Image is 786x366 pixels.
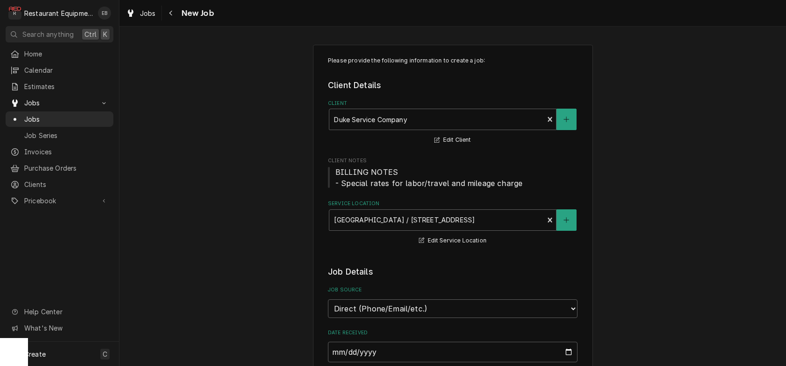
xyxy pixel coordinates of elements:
[335,167,522,188] span: BILLING NOTES - Special rates for labor/travel and mileage charge
[140,8,156,18] span: Jobs
[6,26,113,42] button: Search anythingCtrlK
[6,62,113,78] a: Calendar
[24,163,109,173] span: Purchase Orders
[328,56,577,65] p: Please provide the following information to create a job:
[328,329,577,362] div: Date Received
[328,266,577,278] legend: Job Details
[328,286,577,294] label: Job Source
[84,29,97,39] span: Ctrl
[328,100,577,146] div: Client
[6,304,113,319] a: Go to Help Center
[328,342,577,362] input: yyyy-mm-dd
[98,7,111,20] div: Emily Bird's Avatar
[103,29,107,39] span: K
[563,217,569,223] svg: Create New Location
[24,350,46,358] span: Create
[556,209,576,231] button: Create New Location
[328,166,577,189] span: Client Notes
[556,109,576,130] button: Create New Client
[328,79,577,91] legend: Client Details
[328,100,577,107] label: Client
[98,7,111,20] div: EB
[328,329,577,337] label: Date Received
[433,134,472,146] button: Edit Client
[6,177,113,192] a: Clients
[24,180,109,189] span: Clients
[328,200,577,207] label: Service Location
[417,235,488,247] button: Edit Service Location
[6,46,113,62] a: Home
[22,29,74,39] span: Search anything
[164,6,179,21] button: Navigate back
[8,7,21,20] div: Restaurant Equipment Diagnostics's Avatar
[24,323,108,333] span: What's New
[24,98,95,108] span: Jobs
[8,7,21,20] div: R
[24,82,109,91] span: Estimates
[24,8,93,18] div: Restaurant Equipment Diagnostics
[6,160,113,176] a: Purchase Orders
[179,7,214,20] span: New Job
[6,320,113,336] a: Go to What's New
[24,114,109,124] span: Jobs
[24,147,109,157] span: Invoices
[328,157,577,165] span: Client Notes
[6,144,113,159] a: Invoices
[6,95,113,110] a: Go to Jobs
[328,157,577,188] div: Client Notes
[6,111,113,127] a: Jobs
[24,49,109,59] span: Home
[328,286,577,318] div: Job Source
[24,131,109,140] span: Job Series
[24,307,108,317] span: Help Center
[24,65,109,75] span: Calendar
[6,79,113,94] a: Estimates
[122,6,160,21] a: Jobs
[328,200,577,246] div: Service Location
[24,196,95,206] span: Pricebook
[6,193,113,208] a: Go to Pricebook
[6,128,113,143] a: Job Series
[563,116,569,123] svg: Create New Client
[103,349,107,359] span: C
